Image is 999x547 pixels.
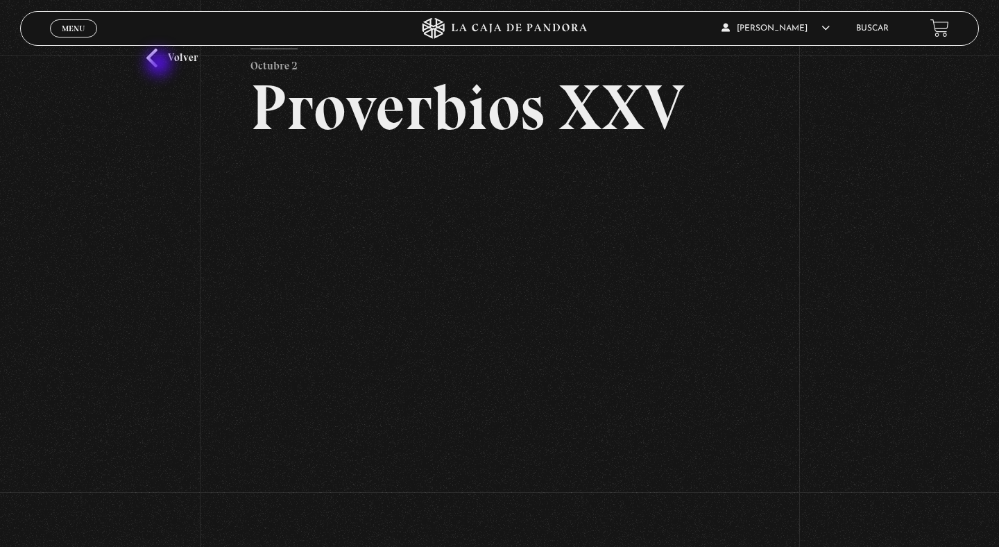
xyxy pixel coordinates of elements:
[250,160,749,493] iframe: Dailymotion video player – Proverbio XXV
[58,36,90,46] span: Cerrar
[930,19,949,37] a: View your shopping cart
[250,49,298,76] p: Octubre 2
[721,24,830,33] span: [PERSON_NAME]
[250,76,749,140] h2: Proverbios XXV
[62,24,85,33] span: Menu
[856,24,889,33] a: Buscar
[146,49,198,67] a: Volver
